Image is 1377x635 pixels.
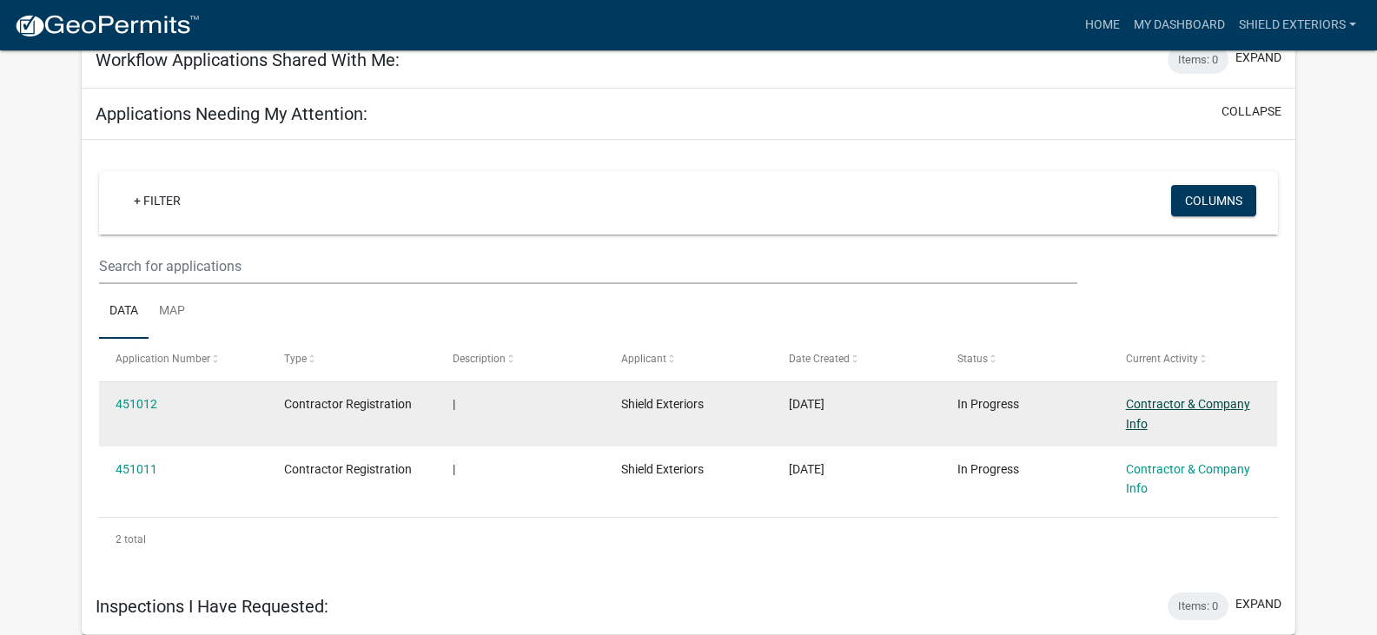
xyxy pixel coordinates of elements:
datatable-header-cell: Applicant [604,339,772,380]
span: Status [957,353,988,365]
button: expand [1235,595,1281,613]
input: Search for applications [99,248,1076,284]
span: Description [453,353,506,365]
span: Current Activity [1126,353,1198,365]
div: 2 total [99,518,1278,561]
span: Shield Exteriors [621,397,704,411]
button: collapse [1221,103,1281,121]
div: Items: 0 [1168,592,1228,620]
a: Shield Exteriors [1232,9,1363,42]
h5: Inspections I Have Requested: [96,596,328,617]
datatable-header-cell: Date Created [772,339,941,380]
datatable-header-cell: Type [268,339,436,380]
span: 07/17/2025 [789,462,824,476]
datatable-header-cell: Application Number [99,339,268,380]
span: | [453,462,455,476]
datatable-header-cell: Description [436,339,605,380]
a: Contractor & Company Info [1126,462,1250,496]
a: 451011 [116,462,157,476]
span: Applicant [621,353,666,365]
a: My Dashboard [1127,9,1232,42]
div: collapse [82,140,1295,579]
span: Date Created [789,353,850,365]
button: Columns [1171,185,1256,216]
a: + Filter [120,185,195,216]
span: | [453,397,455,411]
datatable-header-cell: Current Activity [1109,339,1277,380]
span: Shield Exteriors [621,462,704,476]
h5: Applications Needing My Attention: [96,103,367,124]
span: Type [284,353,307,365]
span: In Progress [957,397,1019,411]
button: expand [1235,49,1281,67]
div: Items: 0 [1168,46,1228,74]
span: Contractor Registration [284,462,412,476]
h5: Workflow Applications Shared With Me: [96,50,400,70]
span: 07/17/2025 [789,397,824,411]
datatable-header-cell: Status [941,339,1109,380]
span: Application Number [116,353,210,365]
span: Contractor Registration [284,397,412,411]
a: Data [99,284,149,340]
a: Map [149,284,195,340]
a: Contractor & Company Info [1126,397,1250,431]
a: Home [1078,9,1127,42]
span: In Progress [957,462,1019,476]
a: 451012 [116,397,157,411]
